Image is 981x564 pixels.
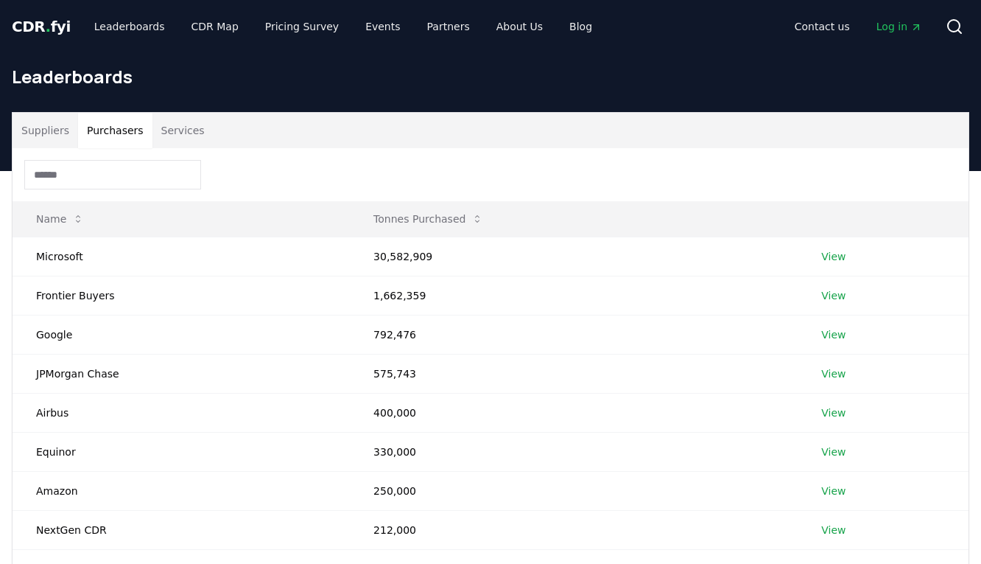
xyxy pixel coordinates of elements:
[354,13,412,40] a: Events
[876,19,922,34] span: Log in
[783,13,862,40] a: Contact us
[82,13,604,40] nav: Main
[415,13,482,40] a: Partners
[362,204,495,234] button: Tonnes Purchased
[13,471,350,510] td: Amazon
[13,393,350,432] td: Airbus
[821,523,845,537] a: View
[13,113,78,148] button: Suppliers
[821,484,845,498] a: View
[821,288,845,303] a: View
[821,249,845,264] a: View
[350,354,798,393] td: 575,743
[13,276,350,315] td: Frontier Buyers
[12,65,969,88] h1: Leaderboards
[152,113,214,148] button: Services
[24,204,96,234] button: Name
[13,315,350,354] td: Google
[13,432,350,471] td: Equinor
[350,510,798,549] td: 212,000
[821,405,845,420] a: View
[783,13,934,40] nav: Main
[350,471,798,510] td: 250,000
[350,315,798,354] td: 792,476
[180,13,250,40] a: CDR Map
[82,13,177,40] a: Leaderboards
[12,16,71,37] a: CDR.fyi
[13,237,350,276] td: Microsoft
[350,393,798,432] td: 400,000
[821,366,845,381] a: View
[350,276,798,315] td: 1,662,359
[821,445,845,459] a: View
[253,13,351,40] a: Pricing Survey
[13,354,350,393] td: JPMorgan Chase
[350,432,798,471] td: 330,000
[485,13,555,40] a: About Us
[13,510,350,549] td: NextGen CDR
[12,18,71,35] span: CDR fyi
[78,113,152,148] button: Purchasers
[46,18,51,35] span: .
[558,13,604,40] a: Blog
[350,237,798,276] td: 30,582,909
[821,327,845,342] a: View
[865,13,934,40] a: Log in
